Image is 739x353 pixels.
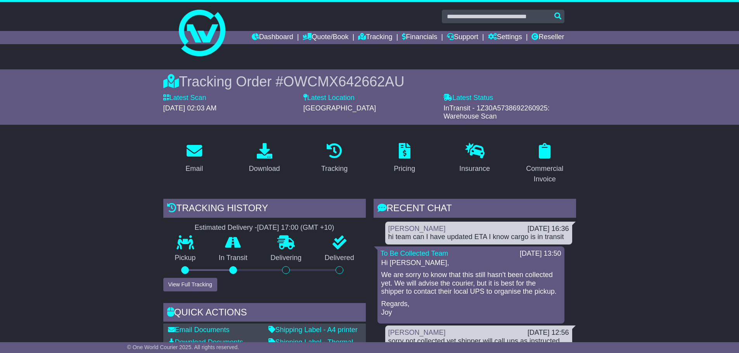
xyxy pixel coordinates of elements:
a: Email Documents [168,326,230,334]
p: Hi [PERSON_NAME], [381,259,561,267]
div: Pricing [394,164,415,174]
div: Tracking [321,164,348,174]
div: Tracking Order # [163,73,576,90]
a: Settings [488,31,522,44]
p: Delivered [313,254,366,262]
div: Quick Actions [163,303,366,324]
span: InTransit - 1Z30A5738692260925: Warehouse Scan [443,104,550,121]
a: Tracking [358,31,392,44]
span: OWCMX642662AU [283,74,404,90]
div: Estimated Delivery - [163,224,366,232]
label: Latest Status [443,94,493,102]
label: Latest Location [303,94,355,102]
a: Support [447,31,478,44]
p: We are sorry to know that this still hasn't been collected yet. We will advise the courier, but i... [381,271,561,296]
div: [DATE] 16:36 [528,225,569,233]
a: Tracking [316,140,353,177]
a: To Be Collected Team [381,250,448,257]
a: Reseller [531,31,564,44]
a: [PERSON_NAME] [388,225,446,232]
a: Pricing [389,140,420,177]
div: [DATE] 17:00 (GMT +10) [257,224,334,232]
a: [PERSON_NAME] [388,329,446,336]
p: Delivering [259,254,313,262]
div: Download [249,164,280,174]
a: Dashboard [252,31,293,44]
div: Email [185,164,203,174]
a: Email [180,140,208,177]
div: Insurance [459,164,490,174]
button: View Full Tracking [163,278,217,291]
p: Regards, Joy [381,300,561,317]
a: Commercial Invoice [514,140,576,187]
div: Tracking history [163,199,366,220]
a: Quote/Book [303,31,348,44]
a: Insurance [454,140,495,177]
p: In Transit [207,254,259,262]
a: Download Documents [168,338,243,346]
a: Financials [402,31,437,44]
span: © One World Courier 2025. All rights reserved. [127,344,239,350]
a: Shipping Label - A4 printer [268,326,358,334]
label: Latest Scan [163,94,206,102]
div: [DATE] 12:56 [528,329,569,337]
span: [GEOGRAPHIC_DATA] [303,104,376,112]
a: Download [244,140,285,177]
div: sorry not collected yet shipper will call ups as instructed [388,337,569,346]
span: [DATE] 02:03 AM [163,104,217,112]
div: [DATE] 13:50 [520,250,561,258]
div: RECENT CHAT [374,199,576,220]
div: hi team can I have updated ETA I know cargo is in transit [388,233,569,241]
div: Commercial Invoice [519,164,571,184]
p: Pickup [163,254,208,262]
